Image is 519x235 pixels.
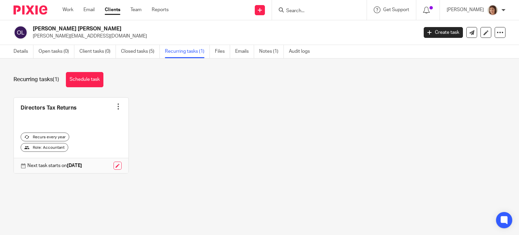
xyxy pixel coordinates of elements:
[53,77,59,82] span: (1)
[259,45,284,58] a: Notes (1)
[63,6,73,13] a: Work
[383,7,409,12] span: Get Support
[286,8,346,14] input: Search
[130,6,142,13] a: Team
[289,45,315,58] a: Audit logs
[39,45,74,58] a: Open tasks (0)
[21,133,69,141] div: Recurs every year
[33,33,414,40] p: [PERSON_NAME][EMAIL_ADDRESS][DOMAIN_NAME]
[83,6,95,13] a: Email
[447,6,484,13] p: [PERSON_NAME]
[424,27,463,38] a: Create task
[14,5,47,15] img: Pixie
[21,143,68,152] div: Role: Accountant
[27,162,82,169] p: Next task starts on
[67,163,82,168] strong: [DATE]
[66,72,103,87] a: Schedule task
[487,5,498,16] img: Pixie%204.jpg
[33,25,338,32] h2: [PERSON_NAME] [PERSON_NAME]
[14,76,59,83] h1: Recurring tasks
[152,6,169,13] a: Reports
[105,6,120,13] a: Clients
[121,45,160,58] a: Closed tasks (5)
[14,25,28,40] img: svg%3E
[14,45,33,58] a: Details
[79,45,116,58] a: Client tasks (0)
[165,45,210,58] a: Recurring tasks (1)
[235,45,254,58] a: Emails
[215,45,230,58] a: Files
